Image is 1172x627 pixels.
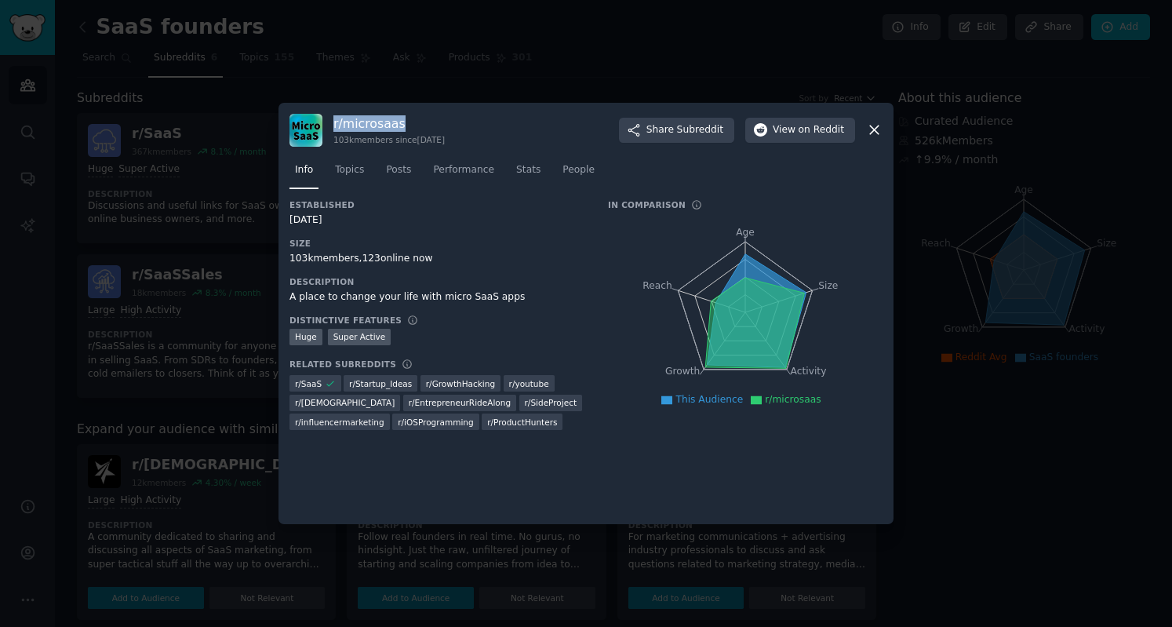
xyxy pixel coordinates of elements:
[608,199,686,210] h3: In Comparison
[736,227,755,238] tspan: Age
[516,163,541,177] span: Stats
[328,329,391,345] div: Super Active
[289,329,322,345] div: Huge
[675,394,743,405] span: This Audience
[665,366,700,377] tspan: Growth
[619,118,734,143] button: ShareSubreddit
[289,213,586,228] div: [DATE]
[511,158,546,190] a: Stats
[386,163,411,177] span: Posts
[289,315,402,326] h3: Distinctive Features
[289,199,586,210] h3: Established
[335,163,364,177] span: Topics
[295,378,322,389] span: r/ SaaS
[289,359,396,370] h3: Related Subreddits
[791,366,827,377] tspan: Activity
[509,378,549,389] span: r/ youtube
[765,394,821,405] span: r/microsaas
[295,163,313,177] span: Info
[289,276,586,287] h3: Description
[289,290,586,304] div: A place to change your life with micro SaaS apps
[295,417,384,428] span: r/ influencermarketing
[487,417,557,428] span: r/ ProductHunters
[557,158,600,190] a: People
[289,238,586,249] h3: Size
[289,252,586,266] div: 103k members, 123 online now
[773,123,844,137] span: View
[428,158,500,190] a: Performance
[646,123,723,137] span: Share
[289,158,318,190] a: Info
[818,279,838,290] tspan: Size
[562,163,595,177] span: People
[380,158,417,190] a: Posts
[799,123,844,137] span: on Reddit
[329,158,369,190] a: Topics
[677,123,723,137] span: Subreddit
[525,397,577,408] span: r/ SideProject
[333,115,445,132] h3: r/ microsaas
[333,134,445,145] div: 103k members since [DATE]
[398,417,473,428] span: r/ iOSProgramming
[289,114,322,147] img: microsaas
[745,118,855,143] button: Viewon Reddit
[642,279,672,290] tspan: Reach
[433,163,494,177] span: Performance
[349,378,412,389] span: r/ Startup_Ideas
[426,378,495,389] span: r/ GrowthHacking
[295,397,395,408] span: r/ [DEMOGRAPHIC_DATA]
[409,397,511,408] span: r/ EntrepreneurRideAlong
